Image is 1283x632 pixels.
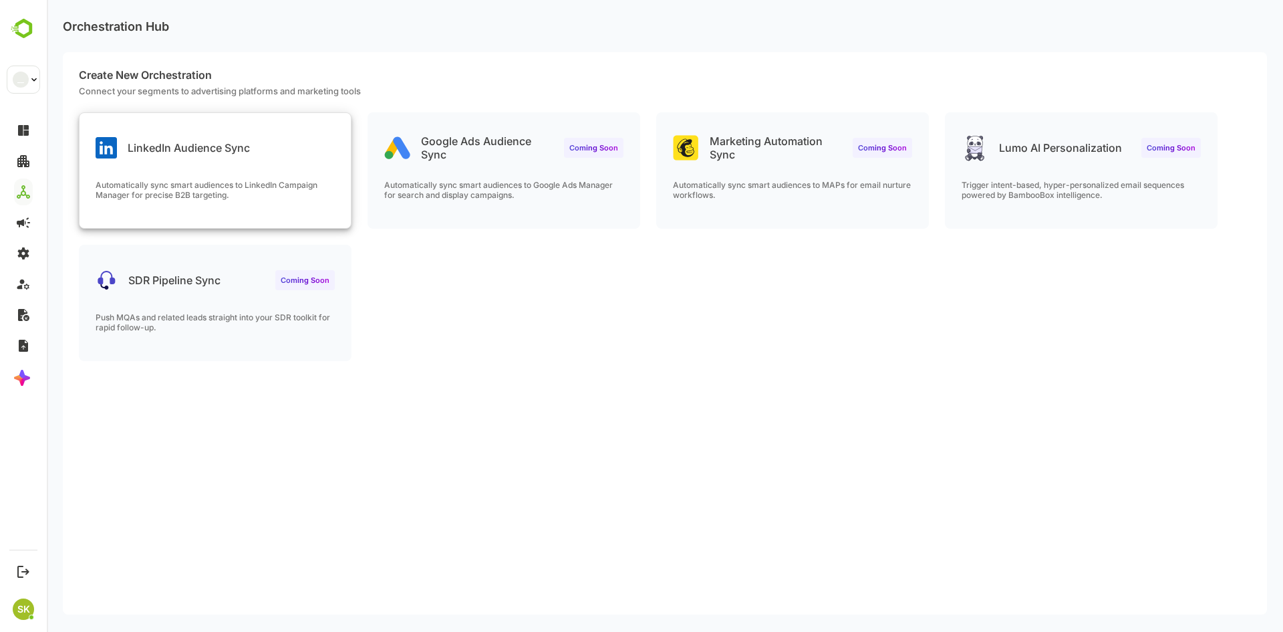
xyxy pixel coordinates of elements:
img: BambooboxLogoMark.f1c84d78b4c51b1a7b5f700c9845e183.svg [7,16,41,41]
span: Coming Soon [811,143,860,152]
span: Coming Soon [234,276,283,285]
p: Automatically sync smart audiences to Google Ads Manager for search and display campaigns. [337,180,577,200]
span: Coming Soon [523,143,571,152]
button: Logout [14,562,32,581]
div: __ [13,72,29,88]
p: Connect your segments to advertising platforms and marketing tools [32,86,1220,96]
p: Push MQAs and related leads straight into your SDR toolkit for rapid follow-up. [49,312,288,332]
p: Lumo AI Personalization [952,141,1075,154]
p: Orchestration Hub [16,19,122,33]
p: Automatically sync smart audiences to MAPs for email nurture workflows. [626,180,865,200]
p: Marketing Automation Sync [663,134,795,161]
div: SK [13,599,34,620]
span: Coming Soon [1100,143,1149,152]
p: Trigger intent-based, hyper-personalized email sequences powered by BambooBox intelligence. [915,180,1154,200]
p: Google Ads Audience Sync [374,134,507,161]
p: SDR Pipeline Sync [82,274,174,287]
p: Automatically sync smart audiences to LinkedIn Campaign Manager for precise B2B targeting. [49,180,288,200]
p: LinkedIn Audience Sync [81,141,203,154]
p: Create New Orchestration [32,68,1220,82]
